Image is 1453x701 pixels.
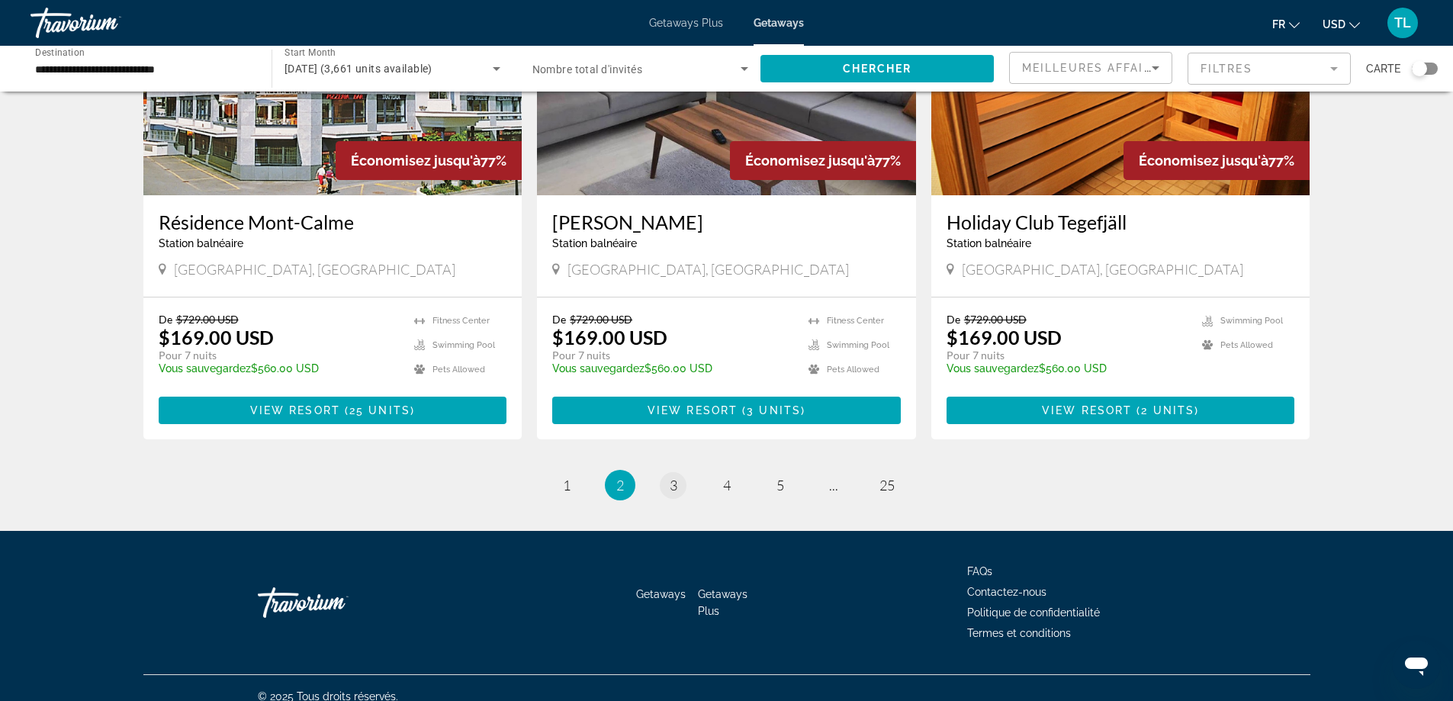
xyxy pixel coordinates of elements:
span: ( ) [340,404,415,416]
span: Économisez jusqu'à [1139,153,1268,169]
span: Fitness Center [432,316,490,326]
span: 3 units [747,404,801,416]
span: 1 [563,477,571,494]
span: $729.00 USD [570,313,632,326]
p: Pour 7 nuits [552,349,793,362]
span: 2 [616,477,624,494]
span: 5 [776,477,784,494]
span: Meilleures affaires [1022,62,1169,74]
span: Vous sauvegardez [159,362,251,375]
div: 77% [1124,141,1310,180]
button: View Resort(25 units) [159,397,507,424]
div: 77% [336,141,522,180]
span: $729.00 USD [964,313,1027,326]
a: Getaways Plus [649,17,723,29]
span: ... [829,477,838,494]
span: fr [1272,18,1285,31]
p: $169.00 USD [947,326,1062,349]
p: $169.00 USD [159,326,274,349]
span: Swimming Pool [432,340,495,350]
span: 25 units [349,404,410,416]
span: 4 [723,477,731,494]
p: $560.00 USD [947,362,1188,375]
span: Start Month [284,47,336,58]
span: ( ) [1132,404,1199,416]
span: TL [1394,15,1411,31]
a: Getaways [754,17,804,29]
span: Chercher [843,63,912,75]
span: 25 [879,477,895,494]
span: Pets Allowed [827,365,879,375]
span: Pets Allowed [1220,340,1273,350]
a: FAQs [967,565,992,577]
span: $729.00 USD [176,313,239,326]
div: 77% [730,141,916,180]
iframe: Bouton de lancement de la fenêtre de messagerie [1392,640,1441,689]
span: Pets Allowed [432,365,485,375]
span: Économisez jusqu'à [745,153,875,169]
p: Pour 7 nuits [159,349,400,362]
span: View Resort [1042,404,1132,416]
span: [GEOGRAPHIC_DATA], [GEOGRAPHIC_DATA] [962,261,1243,278]
span: [GEOGRAPHIC_DATA], [GEOGRAPHIC_DATA] [567,261,849,278]
a: Holiday Club Tegefjäll [947,211,1295,233]
span: Fitness Center [827,316,884,326]
a: Travorium [31,3,183,43]
a: Contactez-nous [967,586,1046,598]
a: Termes et conditions [967,627,1071,639]
span: De [159,313,172,326]
a: [PERSON_NAME] [552,211,901,233]
span: View Resort [648,404,738,416]
span: Destination [35,47,85,57]
span: De [552,313,566,326]
button: Change language [1272,13,1300,35]
a: Getaways [636,588,686,600]
span: Économisez jusqu'à [351,153,481,169]
span: 2 units [1141,404,1194,416]
span: Nombre total d'invités [532,63,643,76]
button: User Menu [1383,7,1422,39]
span: Station balnéaire [947,237,1031,249]
p: $560.00 USD [552,362,793,375]
span: USD [1323,18,1345,31]
nav: Pagination [143,470,1310,500]
span: Swimming Pool [827,340,889,350]
button: View Resort(3 units) [552,397,901,424]
a: Politique de confidentialité [967,606,1100,619]
span: [GEOGRAPHIC_DATA], [GEOGRAPHIC_DATA] [174,261,455,278]
span: Vous sauvegardez [552,362,645,375]
span: Swimming Pool [1220,316,1283,326]
button: Chercher [760,55,994,82]
span: De [947,313,960,326]
p: $560.00 USD [159,362,400,375]
a: Travorium [258,580,410,625]
span: 3 [670,477,677,494]
span: View Resort [250,404,340,416]
p: Pour 7 nuits [947,349,1188,362]
a: Getaways Plus [698,588,747,617]
button: View Resort(2 units) [947,397,1295,424]
button: Change currency [1323,13,1360,35]
mat-select: Sort by [1022,59,1159,77]
span: Station balnéaire [552,237,637,249]
p: $169.00 USD [552,326,667,349]
span: [DATE] (3,661 units available) [284,63,432,75]
a: Résidence Mont-Calme [159,211,507,233]
span: ( ) [738,404,805,416]
span: Carte [1366,58,1400,79]
span: Station balnéaire [159,237,243,249]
